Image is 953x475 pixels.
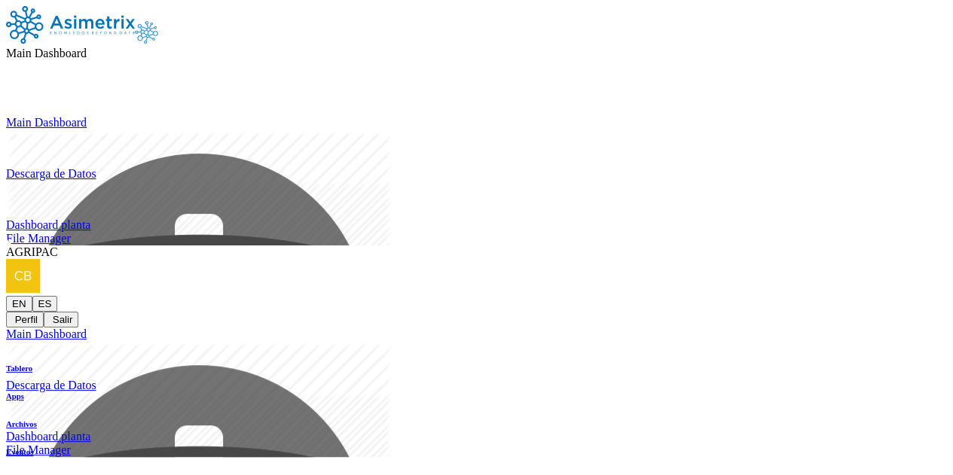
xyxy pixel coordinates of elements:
[44,312,78,327] button: Salir
[32,296,58,312] button: ES
[6,232,947,245] a: File Manager
[6,116,947,129] a: Main Dashboard
[6,364,37,373] a: Tablero
[6,167,947,181] div: Descarga de Datos
[135,21,158,44] img: Asimetrix logo
[6,419,37,428] a: Archivos
[6,47,87,59] span: Main Dashboard
[6,327,947,341] a: Main Dashboard
[6,259,40,293] img: cbasostenible@gmail.com profile pic
[6,430,947,443] div: Dashboard planta
[6,447,37,456] a: Eventos
[6,312,44,327] button: Perfil
[6,6,135,44] img: Asimetrix logo
[6,181,947,232] a: imgDashboard planta
[6,245,58,258] span: AGRIPAC
[6,129,947,181] a: imgDescarga de Datos
[6,379,947,392] div: Descarga de Datos
[6,443,947,457] a: File Manager
[6,392,947,443] a: imgDashboard planta
[6,391,37,400] a: Apps
[6,296,32,312] button: EN
[6,218,947,232] div: Dashboard planta
[6,341,947,392] a: imgDescarga de Datos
